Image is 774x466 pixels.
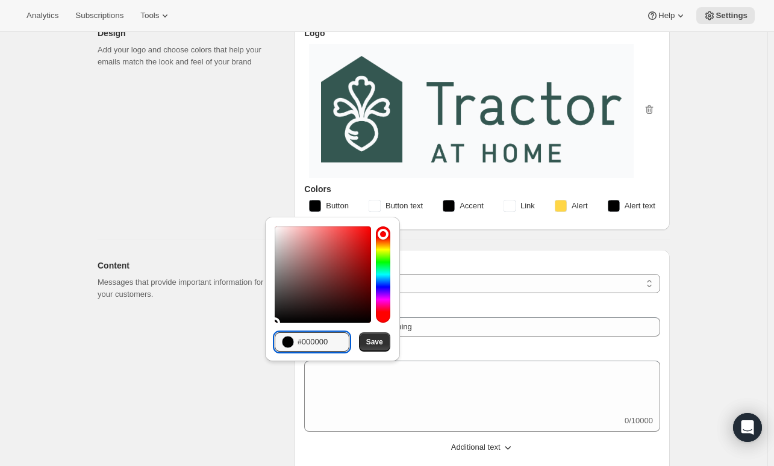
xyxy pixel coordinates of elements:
[302,196,356,216] button: Button
[716,11,747,20] span: Settings
[98,259,275,272] h2: Content
[98,44,275,68] p: Add your logo and choose colors that help your emails match the look and feel of your brand
[304,183,660,195] h3: Colors
[460,200,484,212] span: Accent
[496,196,542,216] button: Link
[696,7,755,24] button: Settings
[658,11,675,20] span: Help
[548,196,595,216] button: Alert
[520,200,535,212] span: Link
[639,7,694,24] button: Help
[625,200,655,212] span: Alert text
[601,196,663,216] button: Alert text
[68,7,131,24] button: Subscriptions
[366,337,383,347] span: Save
[19,7,66,24] button: Analytics
[359,332,390,352] button: Save
[733,413,762,442] div: Open Intercom Messenger
[451,441,501,453] span: Additional text
[326,200,349,212] span: Button
[572,200,588,212] span: Alert
[321,56,622,163] img: Tractorathome_Logo_Small_Green_RGB_1000px@72ppi.png
[98,276,275,300] p: Messages that provide important information for your customers.
[297,438,667,457] button: Additional text
[133,7,178,24] button: Tools
[98,27,275,39] h2: Design
[361,196,430,216] button: Button text
[385,200,423,212] span: Button text
[27,11,58,20] span: Analytics
[304,27,660,39] h3: Logo
[140,11,159,20] span: Tools
[435,196,491,216] button: Accent
[75,11,123,20] span: Subscriptions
